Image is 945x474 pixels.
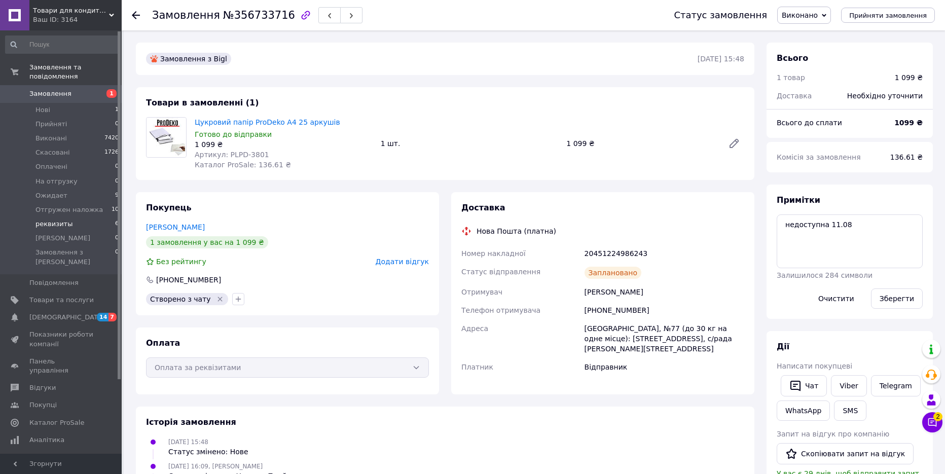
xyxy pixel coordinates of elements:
span: 0 [115,177,119,186]
span: Всього [777,53,808,63]
span: [DEMOGRAPHIC_DATA] [29,313,104,322]
a: Цукровий папір ProDeko А4 25 аркушів [195,118,340,126]
span: 0 [115,234,119,243]
span: Відгуки [29,383,56,392]
span: Виконано [782,11,818,19]
div: [PHONE_NUMBER] [583,301,746,319]
span: Отгружен наложка [35,205,103,214]
span: 2 [933,410,942,419]
span: Адреса [461,324,488,333]
span: 1 [115,105,119,115]
span: Телефон отримувача [461,306,540,314]
span: 9 [115,191,119,200]
span: Статус відправлення [461,268,540,276]
span: Повідомлення [29,278,79,287]
span: Аналітика [29,435,64,445]
button: Зберегти [871,288,923,309]
div: [PHONE_NUMBER] [155,275,222,285]
button: SMS [834,400,866,421]
span: 10 [112,205,119,214]
div: 1 шт. [377,136,563,151]
a: WhatsApp [777,400,830,421]
span: Додати відгук [376,258,429,266]
span: Інструменти веб-майстра та SEO [29,453,94,471]
div: Статус змінено: Нове [168,447,248,457]
span: 136.61 ₴ [890,153,923,161]
span: Всього до сплати [777,119,842,127]
span: Без рейтингу [156,258,206,266]
span: Товари та послуги [29,296,94,305]
span: Створено з чату [150,295,211,303]
button: Прийняти замовлення [841,8,935,23]
div: Відправник [583,358,746,376]
a: Telegram [871,375,921,396]
button: Чат [781,375,827,396]
input: Пошук [5,35,120,54]
span: Показники роботи компанії [29,330,94,348]
a: Viber [831,375,866,396]
span: Написати покупцеві [777,362,852,370]
div: Статус замовлення [674,10,767,20]
span: Оплата [146,338,180,348]
div: Замовлення з Bigl [146,53,231,65]
span: 0 [115,248,119,266]
button: Скопіювати запит на відгук [777,443,914,464]
div: Повернутися назад [132,10,140,20]
span: Прийняті [35,120,67,129]
span: 7 [108,313,117,321]
div: 1 замовлення у вас на 1 099 ₴ [146,236,268,248]
div: 1 099 ₴ [895,72,923,83]
span: Комісія за замовлення [777,153,861,161]
span: 7420 [104,134,119,143]
span: 0 [115,162,119,171]
div: 1 099 ₴ [562,136,720,151]
span: Залишилося 284 символи [777,271,873,279]
span: [DATE] 16:09, [PERSON_NAME] [168,463,263,470]
span: Ожидает [35,191,67,200]
span: Доставка [461,203,505,212]
span: Платник [461,363,493,371]
textarea: недоступна 11.08 [777,214,923,268]
span: реквизиты [35,220,72,229]
img: Цукровий папір ProDeko А4 25 аркушів [147,118,186,157]
a: [PERSON_NAME] [146,223,205,231]
span: Замовлення та повідомлення [29,63,122,81]
a: Редагувати [724,133,744,154]
span: Історія замовлення [146,417,236,427]
span: 14 [97,313,108,321]
span: Замовлення [29,89,71,98]
time: [DATE] 15:48 [698,55,744,63]
span: Дії [777,342,789,351]
span: Номер накладної [461,249,526,258]
span: 1 [106,89,117,98]
span: 6 [115,220,119,229]
span: Прийняти замовлення [849,12,927,19]
span: Покупець [146,203,192,212]
div: [GEOGRAPHIC_DATA], №77 (до 30 кг на одне місце): [STREET_ADDRESS], с/рада [PERSON_NAME][STREET_AD... [583,319,746,358]
div: Нова Пошта (платна) [474,226,559,236]
span: Панель управління [29,357,94,375]
span: Запит на відгук про компанію [777,430,889,438]
span: Покупці [29,400,57,410]
span: Товари для кондитера ProDeko [33,6,109,15]
div: Заплановано [585,267,642,279]
div: 1 099 ₴ [195,139,373,150]
span: Артикул: PLPD-3801 [195,151,269,159]
span: 1726 [104,148,119,157]
span: Оплачені [35,162,67,171]
span: Доставка [777,92,812,100]
span: Виконані [35,134,67,143]
span: 0 [115,120,119,129]
span: [DATE] 15:48 [168,439,208,446]
span: Каталог ProSale [29,418,84,427]
div: [PERSON_NAME] [583,283,746,301]
div: Необхідно уточнити [841,85,929,107]
b: 1099 ₴ [894,119,923,127]
span: Примітки [777,195,820,205]
span: №356733716 [223,9,295,21]
span: Отримувач [461,288,502,296]
span: Готово до відправки [195,130,272,138]
span: 1 товар [777,74,805,82]
div: 20451224986243 [583,244,746,263]
span: Скасовані [35,148,70,157]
